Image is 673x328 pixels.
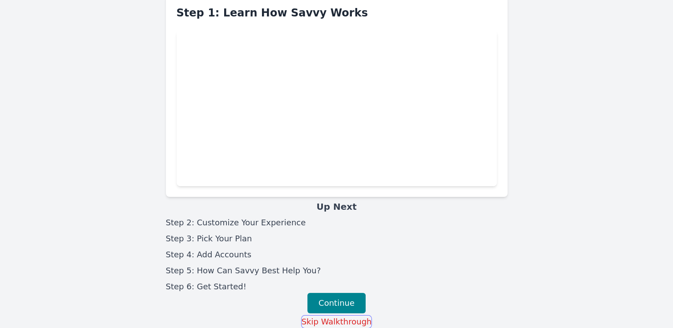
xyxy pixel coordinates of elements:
[177,31,497,186] iframe: Savvy Debt Payoff Planner Instructional Video
[166,232,508,245] li: Step 3: Pick Your Plan
[166,248,508,261] li: Step 4: Add Accounts
[166,264,508,277] li: Step 5: How Can Savvy Best Help You?
[166,200,508,213] h3: Up Next
[166,216,508,229] li: Step 2: Customize Your Experience
[177,6,497,20] h2: Step 1: Learn How Savvy Works
[166,280,508,293] li: Step 6: Get Started!
[307,293,366,313] button: Continue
